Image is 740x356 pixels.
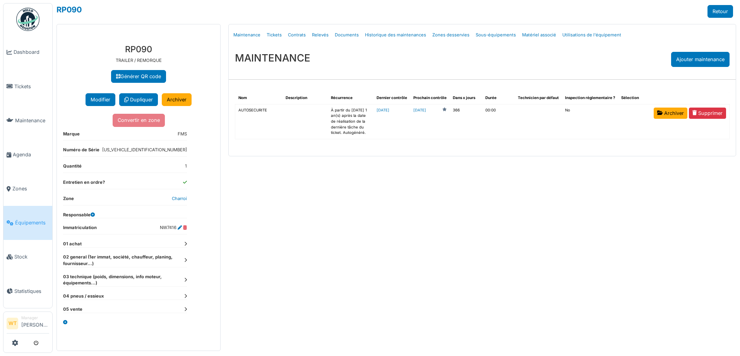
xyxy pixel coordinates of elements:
[63,163,82,173] dt: Quantité
[119,93,158,106] a: Dupliquer
[559,26,624,44] a: Utilisations de l'équipement
[3,35,52,69] a: Dashboard
[565,108,570,112] span: translation missing: fr.shared.no
[63,147,99,156] dt: Numéro de Série
[178,131,187,137] dd: FMS
[15,219,49,226] span: Équipements
[482,92,515,104] th: Durée
[63,274,187,287] dt: 03 technique (poids, dimensions, info moteur, équipements...)
[14,83,49,90] span: Tickets
[63,241,187,247] dt: 01 achat
[21,315,49,332] li: [PERSON_NAME]
[562,92,618,104] th: Inspection réglementaire ?
[14,253,49,260] span: Stock
[332,26,362,44] a: Documents
[3,206,52,240] a: Équipements
[362,26,429,44] a: Historique des maintenances
[377,108,389,112] a: [DATE]
[689,108,726,119] a: Supprimer
[63,293,187,300] dt: 04 pneus / essieux
[63,195,74,205] dt: Zone
[671,52,730,67] div: Ajouter maintenance
[16,8,39,31] img: Badge_color-CXgf-gQk.svg
[707,5,733,18] a: Retour
[618,92,651,104] th: Sélection
[160,224,187,231] dd: NW7416
[63,254,187,267] dt: 02 general (1er immat, société, chauffeur, planing, fournisseur...)
[172,196,187,201] a: Charroi
[3,240,52,274] a: Stock
[482,104,515,139] td: 00:00
[63,179,105,189] dt: Entretien en ordre?
[63,57,214,64] p: TRAILER / REMORQUE
[230,26,264,44] a: Maintenance
[57,5,82,14] a: RP090
[111,70,166,83] a: Générer QR code
[373,92,410,104] th: Dernier contrôle
[328,92,373,104] th: Récurrence
[185,163,187,169] dd: 1
[235,52,310,64] h3: MAINTENANCE
[86,93,115,106] button: Modifier
[450,104,482,139] td: 366
[410,92,450,104] th: Prochain contrôle
[14,48,49,56] span: Dashboard
[63,44,214,54] h3: RP090
[63,306,187,313] dt: 05 vente
[12,185,49,192] span: Zones
[3,172,52,206] a: Zones
[3,137,52,171] a: Agenda
[63,131,80,140] dt: Marque
[15,117,49,124] span: Maintenance
[515,92,562,104] th: Technicien par défaut
[102,147,187,153] dd: [US_VEHICLE_IDENTIFICATION_NUMBER]
[519,26,559,44] a: Matériel associé
[473,26,519,44] a: Sous-équipements
[264,26,285,44] a: Tickets
[285,26,309,44] a: Contrats
[283,92,328,104] th: Description
[3,103,52,137] a: Maintenance
[3,274,52,308] a: Statistiques
[162,93,192,106] a: Archiver
[450,92,482,104] th: Dans x jours
[328,104,373,139] td: À partir du [DATE] 1 an(s) après la date de réalisation de la dernière tâche du ticket. Autogénéré.
[429,26,473,44] a: Zones desservies
[63,224,97,234] dt: Immatriculation
[413,108,426,113] a: [DATE]
[235,104,283,139] td: AUTOSECURITE
[13,151,49,158] span: Agenda
[14,288,49,295] span: Statistiques
[7,315,49,334] a: WT Manager[PERSON_NAME]
[235,92,283,104] th: Nom
[63,212,95,218] dt: Responsable
[21,315,49,321] div: Manager
[3,69,52,103] a: Tickets
[654,108,687,119] a: Archiver
[7,318,18,329] li: WT
[309,26,332,44] a: Relevés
